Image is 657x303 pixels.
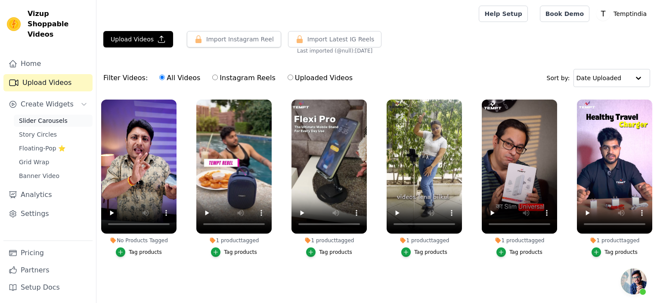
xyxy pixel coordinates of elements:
[3,96,93,113] button: Create Widgets
[212,75,218,80] input: Instagram Reels
[496,247,542,257] button: Tag products
[211,247,257,257] button: Tag products
[610,6,650,22] p: Temptindia
[19,116,68,125] span: Slider Carousels
[224,249,257,256] div: Tag products
[297,47,372,54] span: Last imported (@ null ): [DATE]
[288,31,382,47] button: Import Latest IG Reels
[159,72,201,84] label: All Videos
[288,75,293,80] input: Uploaded Videos
[401,247,447,257] button: Tag products
[509,249,542,256] div: Tag products
[19,158,49,166] span: Grid Wrap
[101,237,177,244] div: No Products Tagged
[291,237,367,244] div: 1 product tagged
[14,170,93,182] a: Banner Video
[547,69,651,87] div: Sort by:
[3,186,93,203] a: Analytics
[116,247,162,257] button: Tag products
[14,115,93,127] a: Slider Carousels
[19,130,57,139] span: Story Circles
[212,72,276,84] label: Instagram Reels
[479,6,527,22] a: Help Setup
[3,279,93,296] a: Setup Docs
[14,156,93,168] a: Grid Wrap
[596,6,650,22] button: T Temptindia
[604,249,638,256] div: Tag products
[7,17,21,31] img: Vizup
[103,68,357,88] div: Filter Videos:
[3,205,93,222] a: Settings
[3,55,93,72] a: Home
[540,6,589,22] a: Book Demo
[387,237,462,244] div: 1 product tagged
[14,128,93,141] a: Story Circles
[287,72,353,84] label: Uploaded Videos
[3,74,93,91] a: Upload Videos
[14,142,93,154] a: Floating-Pop ⭐
[307,35,375,44] span: Import Latest IG Reels
[482,237,557,244] div: 1 product tagged
[601,9,606,18] text: T
[187,31,281,47] button: Import Instagram Reel
[21,99,74,109] span: Create Widgets
[319,249,352,256] div: Tag products
[28,9,89,40] span: Vizup Shoppable Videos
[592,247,638,257] button: Tag products
[306,247,352,257] button: Tag products
[196,237,272,244] div: 1 product tagged
[159,75,165,80] input: All Videos
[577,237,652,244] div: 1 product tagged
[3,262,93,279] a: Partners
[3,244,93,262] a: Pricing
[414,249,447,256] div: Tag products
[103,31,173,47] button: Upload Videos
[19,144,65,153] span: Floating-Pop ⭐
[19,172,59,180] span: Banner Video
[621,269,647,294] div: Open chat
[129,249,162,256] div: Tag products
